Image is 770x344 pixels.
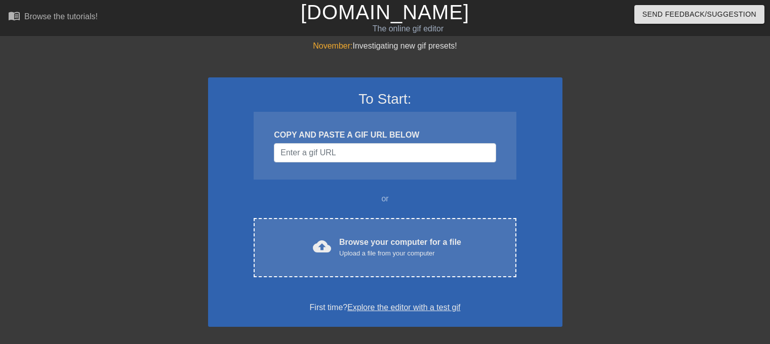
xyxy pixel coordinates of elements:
div: First time? [221,302,549,314]
div: Browse your computer for a file [339,236,461,259]
span: November: [313,41,352,50]
div: Browse the tutorials! [24,12,98,21]
div: The online gif editor [262,23,554,35]
a: Browse the tutorials! [8,10,98,25]
span: cloud_upload [313,237,331,255]
a: [DOMAIN_NAME] [301,1,469,23]
input: Username [274,143,496,162]
span: menu_book [8,10,20,22]
a: Explore the editor with a test gif [347,303,460,312]
div: Upload a file from your computer [339,248,461,259]
span: Send Feedback/Suggestion [642,8,756,21]
div: Investigating new gif presets! [208,40,562,52]
h3: To Start: [221,91,549,108]
div: or [234,193,536,205]
button: Send Feedback/Suggestion [634,5,764,24]
div: COPY AND PASTE A GIF URL BELOW [274,129,496,141]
